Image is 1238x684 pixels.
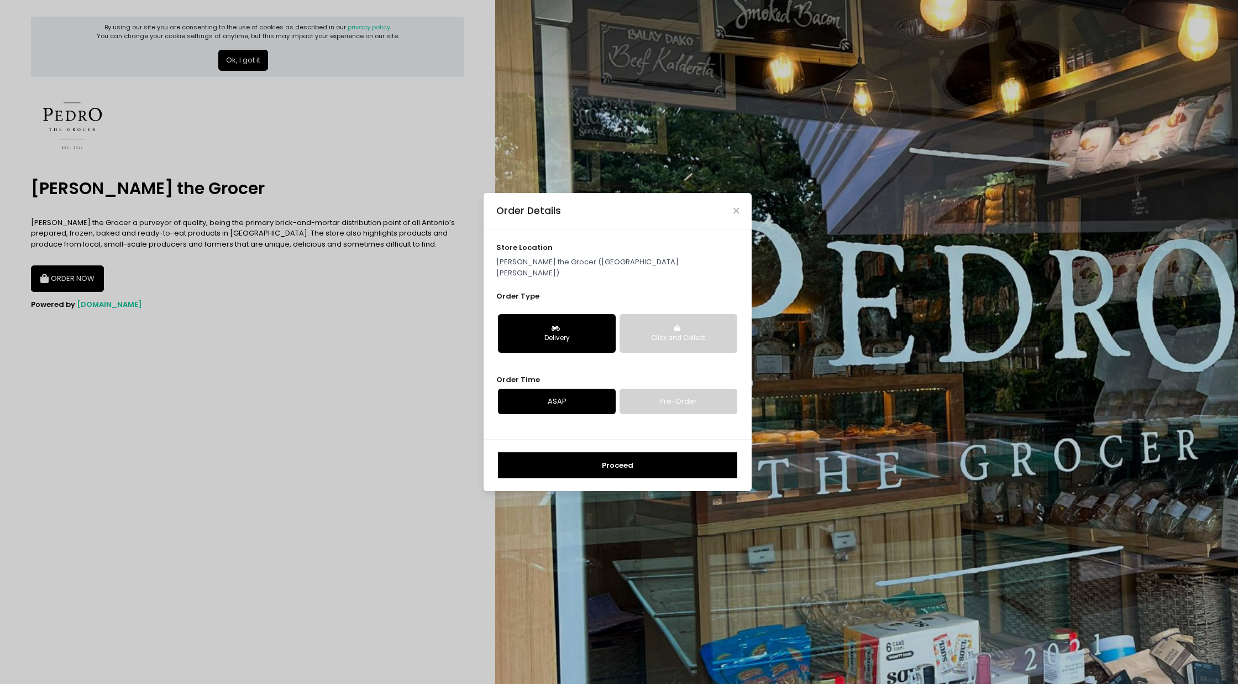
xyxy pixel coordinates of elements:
button: Click and Collect [620,314,737,353]
p: [PERSON_NAME] the Grocer ([GEOGRAPHIC_DATA][PERSON_NAME]) [496,257,739,278]
span: store location [496,242,553,253]
div: Delivery [506,333,608,343]
a: Pre-Order [620,389,737,414]
button: Proceed [498,452,737,479]
button: Close [733,208,739,213]
div: Order Details [496,203,561,218]
span: Order Time [496,374,540,385]
div: Click and Collect [627,333,730,343]
span: Order Type [496,291,539,301]
button: Delivery [498,314,616,353]
a: ASAP [498,389,616,414]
